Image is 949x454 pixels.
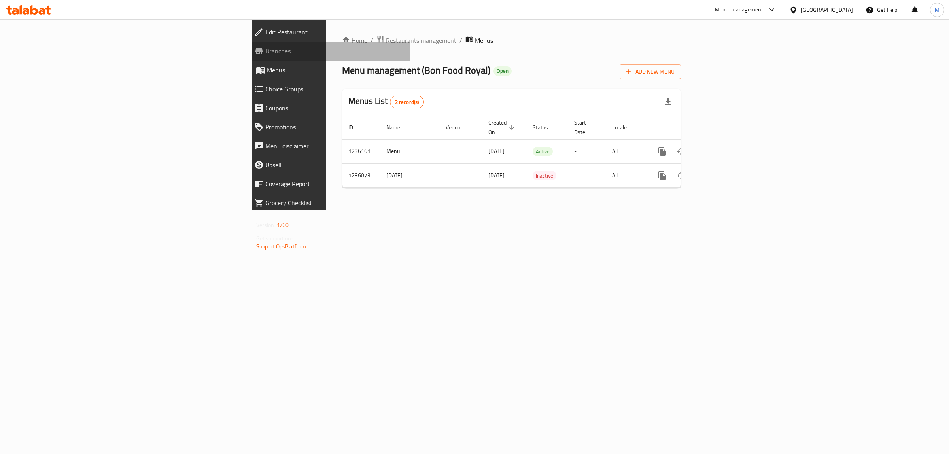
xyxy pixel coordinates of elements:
[265,160,405,170] span: Upsell
[475,36,493,45] span: Menus
[647,115,735,140] th: Actions
[446,123,473,132] span: Vendor
[672,166,691,185] button: Change Status
[390,98,424,106] span: 2 record(s)
[386,36,456,45] span: Restaurants management
[493,68,512,74] span: Open
[606,139,647,163] td: All
[248,117,411,136] a: Promotions
[488,170,505,180] span: [DATE]
[715,5,764,15] div: Menu-management
[612,123,637,132] span: Locale
[801,6,853,14] div: [GEOGRAPHIC_DATA]
[256,233,293,244] span: Get support on:
[277,220,289,230] span: 1.0.0
[488,118,517,137] span: Created On
[533,123,558,132] span: Status
[935,6,940,14] span: M
[606,163,647,187] td: All
[248,193,411,212] a: Grocery Checklist
[533,147,553,156] span: Active
[248,174,411,193] a: Coverage Report
[342,115,735,188] table: enhanced table
[248,79,411,98] a: Choice Groups
[568,163,606,187] td: -
[626,67,675,77] span: Add New Menu
[265,46,405,56] span: Branches
[568,139,606,163] td: -
[256,220,276,230] span: Version:
[493,66,512,76] div: Open
[390,96,424,108] div: Total records count
[248,155,411,174] a: Upsell
[620,64,681,79] button: Add New Menu
[265,179,405,189] span: Coverage Report
[248,42,411,61] a: Branches
[265,141,405,151] span: Menu disclaimer
[574,118,596,137] span: Start Date
[653,166,672,185] button: more
[672,142,691,161] button: Change Status
[248,136,411,155] a: Menu disclaimer
[256,241,306,252] a: Support.OpsPlatform
[348,95,424,108] h2: Menus List
[265,84,405,94] span: Choice Groups
[342,61,490,79] span: Menu management ( Bon Food Royal )
[265,122,405,132] span: Promotions
[267,65,405,75] span: Menus
[386,123,410,132] span: Name
[265,198,405,208] span: Grocery Checklist
[348,123,363,132] span: ID
[376,35,456,45] a: Restaurants management
[248,61,411,79] a: Menus
[265,103,405,113] span: Coupons
[459,36,462,45] li: /
[659,93,678,112] div: Export file
[342,35,681,45] nav: breadcrumb
[488,146,505,156] span: [DATE]
[653,142,672,161] button: more
[248,98,411,117] a: Coupons
[265,27,405,37] span: Edit Restaurant
[533,171,556,180] span: Inactive
[248,23,411,42] a: Edit Restaurant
